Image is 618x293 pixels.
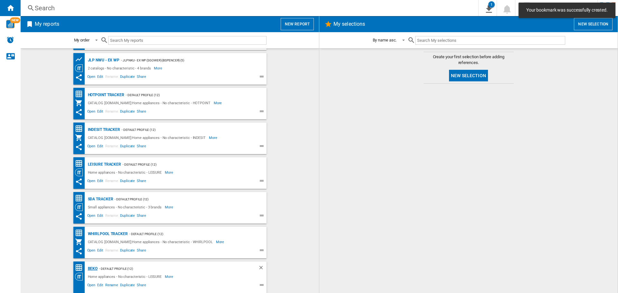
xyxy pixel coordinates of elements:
[136,247,147,255] span: Share
[75,90,86,98] div: Price Matrix
[136,282,147,290] span: Share
[258,265,267,273] div: Delete
[104,143,119,151] span: Rename
[86,91,124,99] div: Hotpoint Tracker
[104,213,119,220] span: Rename
[136,108,147,116] span: Share
[75,108,83,116] ng-md-icon: This report has been shared with you
[86,230,128,238] div: Whirlpool Tracker
[86,74,97,81] span: Open
[86,195,113,203] div: SDA Tracker
[104,282,119,290] span: Rename
[75,229,86,237] div: Price Matrix
[86,247,97,255] span: Open
[165,273,174,280] span: More
[128,230,254,238] div: - Default profile (12)
[6,36,14,44] img: alerts-logo.svg
[136,143,147,151] span: Share
[86,64,154,72] div: 2 catalogs - No characteristic - 4 brands
[75,178,83,186] ng-md-icon: This report has been shared with you
[119,143,136,151] span: Duplicate
[119,56,253,64] div: - JLP NKU - Ex WP (sgower) (bspencer) (5)
[33,18,61,30] h2: My reports
[119,247,136,255] span: Duplicate
[119,74,136,81] span: Duplicate
[424,54,514,66] span: Create your first selection before adding references.
[96,178,104,186] span: Edit
[75,74,83,81] ng-md-icon: This report has been shared with you
[75,169,86,176] div: Category View
[136,213,147,220] span: Share
[75,134,86,142] div: My Assortment
[86,238,216,246] div: CATALOG [DOMAIN_NAME]:Home appliances - No characteristic - WHIRLPOOL
[86,56,120,64] div: JLP NWU - Ex WP
[488,1,495,8] div: 1
[415,36,565,45] input: Search My selections
[119,108,136,116] span: Duplicate
[574,18,613,30] button: New selection
[75,55,86,63] div: Product prices grid
[86,203,165,211] div: Small appliances - No characteristic - 3 brands
[104,74,119,81] span: Rename
[86,169,165,176] div: Home appliances - No characteristic - LEISURE
[86,134,209,142] div: CATALOG [DOMAIN_NAME]:Home appliances - No characteristic - INDESIT
[96,282,104,290] span: Edit
[124,91,254,99] div: - Default profile (12)
[524,7,610,14] span: Your bookmark was successfully created.
[98,265,245,273] div: - Default profile (12)
[373,38,397,42] div: By name asc.
[113,195,253,203] div: - Default profile (12)
[120,126,253,134] div: - Default profile (12)
[86,265,98,273] div: Beko
[104,247,119,255] span: Rename
[119,213,136,220] span: Duplicate
[86,273,165,280] div: Home appliances - No characteristic - LEISURE
[86,160,121,169] div: LEISURE Tracker
[6,20,14,28] img: wise-card.svg
[75,203,86,211] div: Category View
[86,178,97,186] span: Open
[96,74,104,81] span: Edit
[104,108,119,116] span: Rename
[136,178,147,186] span: Share
[75,213,83,220] ng-md-icon: This report has been shared with you
[75,64,86,72] div: Category View
[75,160,86,168] div: Price Matrix
[136,74,147,81] span: Share
[86,282,97,290] span: Open
[86,99,214,107] div: CATALOG [DOMAIN_NAME]:Home appliances - No characteristic - HOTPOINT
[75,143,83,151] ng-md-icon: This report has been shared with you
[165,169,174,176] span: More
[75,273,86,280] div: Category View
[10,17,20,23] span: NEW
[209,134,218,142] span: More
[119,178,136,186] span: Duplicate
[108,36,267,45] input: Search My reports
[74,38,89,42] div: My order
[214,99,223,107] span: More
[216,238,225,246] span: More
[121,160,253,169] div: - Default profile (12)
[75,264,86,272] div: Price Matrix
[75,125,86,133] div: Price Matrix
[96,143,104,151] span: Edit
[165,203,174,211] span: More
[86,126,120,134] div: Indesit Tracker
[75,238,86,246] div: My Assortment
[449,70,488,81] button: New selection
[154,64,163,72] span: More
[86,143,97,151] span: Open
[96,108,104,116] span: Edit
[104,178,119,186] span: Rename
[332,18,366,30] h2: My selections
[75,194,86,202] div: Price Matrix
[119,282,136,290] span: Duplicate
[86,213,97,220] span: Open
[96,213,104,220] span: Edit
[75,99,86,107] div: My Assortment
[35,4,462,13] div: Search
[281,18,314,30] button: New report
[96,247,104,255] span: Edit
[86,108,97,116] span: Open
[75,247,83,255] ng-md-icon: This report has been shared with you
